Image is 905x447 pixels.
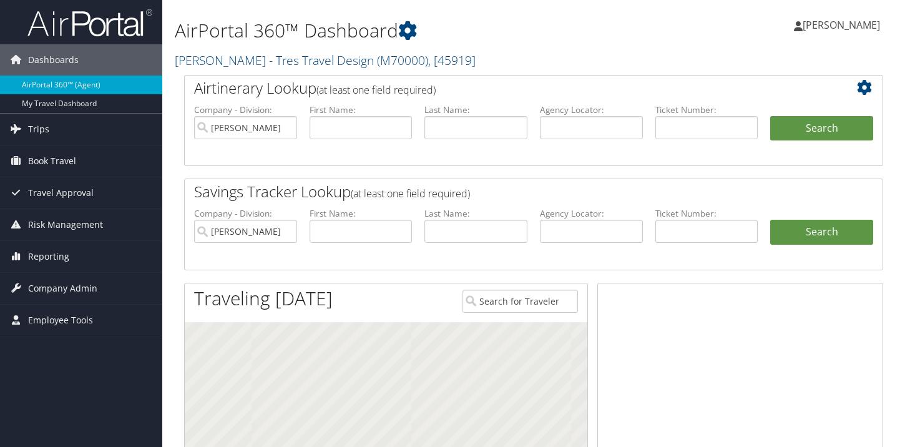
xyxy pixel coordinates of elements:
span: Employee Tools [28,305,93,336]
img: airportal-logo.png [27,8,152,37]
span: (at least one field required) [316,83,436,97]
span: (at least one field required) [351,187,470,200]
label: Last Name: [424,207,527,220]
label: First Name: [310,207,413,220]
label: Last Name: [424,104,527,116]
a: Search [770,220,873,245]
button: Search [770,116,873,141]
label: Ticket Number: [655,207,758,220]
span: Company Admin [28,273,97,304]
h2: Airtinerary Lookup [194,77,815,99]
h1: Traveling [DATE] [194,285,333,312]
span: Risk Management [28,209,103,240]
input: search accounts [194,220,297,243]
span: Dashboards [28,44,79,76]
span: , [ 45919 ] [428,52,476,69]
span: Trips [28,114,49,145]
label: First Name: [310,104,413,116]
a: [PERSON_NAME] [794,6,893,44]
input: Search for Traveler [462,290,578,313]
label: Company - Division: [194,104,297,116]
label: Ticket Number: [655,104,758,116]
a: [PERSON_NAME] - Tres Travel Design [175,52,476,69]
label: Company - Division: [194,207,297,220]
h2: Savings Tracker Lookup [194,181,815,202]
label: Agency Locator: [540,104,643,116]
span: Reporting [28,241,69,272]
label: Agency Locator: [540,207,643,220]
h1: AirPortal 360™ Dashboard [175,17,653,44]
span: Travel Approval [28,177,94,209]
span: Book Travel [28,145,76,177]
span: [PERSON_NAME] [803,18,880,32]
span: ( M70000 ) [377,52,428,69]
